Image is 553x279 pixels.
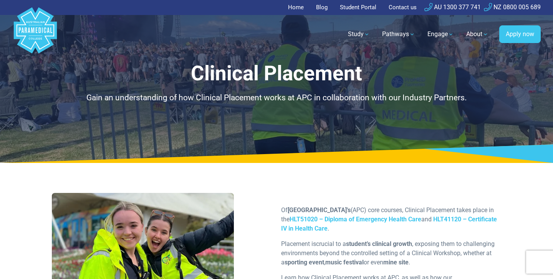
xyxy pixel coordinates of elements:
strong: sporting event [285,259,324,266]
a: Study [343,23,374,45]
p: Gain an understanding of how Clinical Placement works at APC in collaboration with our Industry P... [52,92,501,104]
a: Pathways [377,23,420,45]
p: crucial to a , exposing them to challenging environments beyond the controlled setting of a Clini... [281,239,501,267]
a: Engage [423,23,459,45]
span: Placement is [281,240,316,247]
a: AU 1300 377 741 [424,3,481,11]
span: and [421,216,432,223]
a: NZ 0800 005 689 [484,3,541,11]
strong: mine site [383,259,409,266]
a: HLT41120 – Certificate IV in Health Care [281,216,497,232]
a: About [462,23,493,45]
strong: music festival [325,259,364,266]
a: Australian Paramedical College [12,15,58,54]
span: . [328,225,329,232]
a: Apply now [499,25,541,43]
h1: Clinical Placement [52,61,501,86]
a: HLT51020 – Diploma of Emergency Health Care [290,216,421,223]
strong: student’s clinical growth [346,240,412,247]
span: Of (APC) core courses, Clinical Placement takes place in the [281,206,494,223]
strong: [GEOGRAPHIC_DATA]’s [288,206,351,214]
